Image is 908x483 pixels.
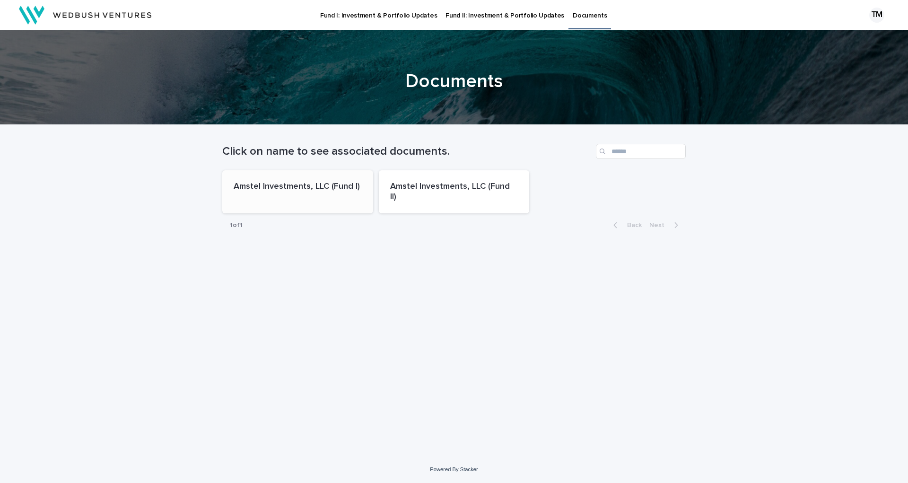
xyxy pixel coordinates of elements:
button: Next [646,221,686,229]
input: Search [596,144,686,159]
h1: Click on name to see associated documents. [222,145,592,158]
a: Amstel Investments, LLC (Fund II) [379,170,530,213]
p: 1 of 1 [222,214,250,237]
a: Amstel Investments, LLC (Fund I) [222,170,373,213]
span: Next [649,222,670,228]
a: Powered By Stacker [430,466,478,472]
div: TM [869,8,884,23]
button: Back [606,221,646,229]
span: Back [621,222,642,228]
p: Amstel Investments, LLC (Fund II) [390,182,518,202]
p: Amstel Investments, LLC (Fund I) [234,182,362,192]
img: nk25jNCNQGaduxShKN5v [19,6,151,25]
h1: Documents [222,70,686,93]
